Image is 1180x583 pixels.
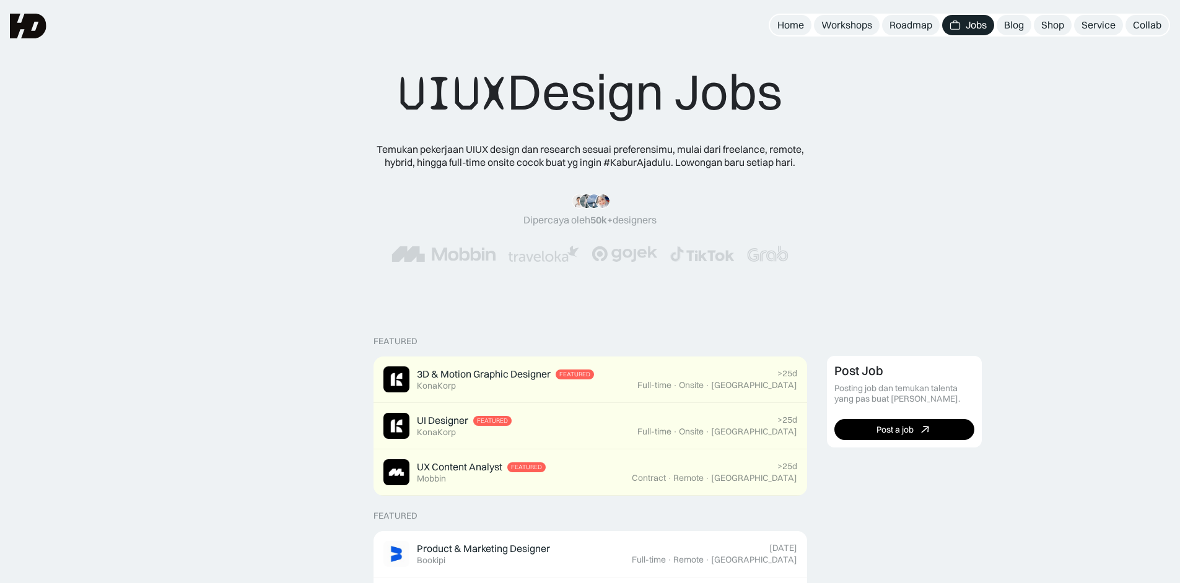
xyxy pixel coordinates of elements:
[367,143,813,169] div: Temukan pekerjaan UIUX design dan research sesuai preferensimu, mulai dari freelance, remote, hyb...
[1034,15,1072,35] a: Shop
[637,380,671,391] div: Full-time
[374,336,417,347] div: Featured
[770,15,811,35] a: Home
[383,366,409,392] img: Job Image
[417,555,445,566] div: Bookipi
[889,19,932,32] div: Roadmap
[673,473,704,483] div: Remote
[523,214,657,227] div: Dipercaya oleh designers
[705,380,710,391] div: ·
[632,473,666,483] div: Contract
[711,380,797,391] div: [GEOGRAPHIC_DATA]
[705,555,710,565] div: ·
[383,459,409,485] img: Job Image
[1004,19,1024,32] div: Blog
[882,15,940,35] a: Roadmap
[1041,19,1064,32] div: Shop
[1074,15,1123,35] a: Service
[511,464,542,471] div: Featured
[711,473,797,483] div: [GEOGRAPHIC_DATA]
[1125,15,1169,35] a: Collab
[814,15,880,35] a: Workshops
[374,531,807,577] a: Job ImageProduct & Marketing DesignerBookipi[DATE]Full-time·Remote·[GEOGRAPHIC_DATA]
[711,426,797,437] div: [GEOGRAPHIC_DATA]
[673,426,678,437] div: ·
[679,380,704,391] div: Onsite
[417,473,446,484] div: Mobbin
[777,19,804,32] div: Home
[374,356,807,403] a: Job Image3D & Motion Graphic DesignerFeaturedKonaKorp>25dFull-time·Onsite·[GEOGRAPHIC_DATA]
[417,414,468,427] div: UI Designer
[383,413,409,439] img: Job Image
[417,542,550,555] div: Product & Marketing Designer
[667,473,672,483] div: ·
[374,403,807,449] a: Job ImageUI DesignerFeaturedKonaKorp>25dFull-time·Onsite·[GEOGRAPHIC_DATA]
[997,15,1031,35] a: Blog
[398,62,782,123] div: Design Jobs
[559,371,590,378] div: Featured
[398,64,507,123] span: UIUX
[417,381,456,391] div: KonaKorp
[673,555,704,565] div: Remote
[374,449,807,496] a: Job ImageUX Content AnalystFeaturedMobbin>25dContract·Remote·[GEOGRAPHIC_DATA]
[590,214,613,226] span: 50k+
[834,383,974,404] div: Posting job dan temukan talenta yang pas buat [PERSON_NAME].
[679,426,704,437] div: Onsite
[834,363,883,378] div: Post Job
[417,460,502,473] div: UX Content Analyst
[769,543,797,553] div: [DATE]
[1082,19,1116,32] div: Service
[942,15,994,35] a: Jobs
[632,555,666,565] div: Full-time
[821,19,872,32] div: Workshops
[876,425,914,435] div: Post a job
[383,541,409,567] img: Job Image
[966,19,987,32] div: Jobs
[667,555,672,565] div: ·
[637,426,671,437] div: Full-time
[711,555,797,565] div: [GEOGRAPHIC_DATA]
[1133,19,1161,32] div: Collab
[777,461,797,472] div: >25d
[705,473,710,483] div: ·
[417,368,551,381] div: 3D & Motion Graphic Designer
[834,419,974,440] a: Post a job
[417,427,456,438] div: KonaKorp
[777,368,797,379] div: >25d
[777,415,797,425] div: >25d
[374,511,417,521] div: Featured
[705,426,710,437] div: ·
[673,380,678,391] div: ·
[477,417,508,425] div: Featured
